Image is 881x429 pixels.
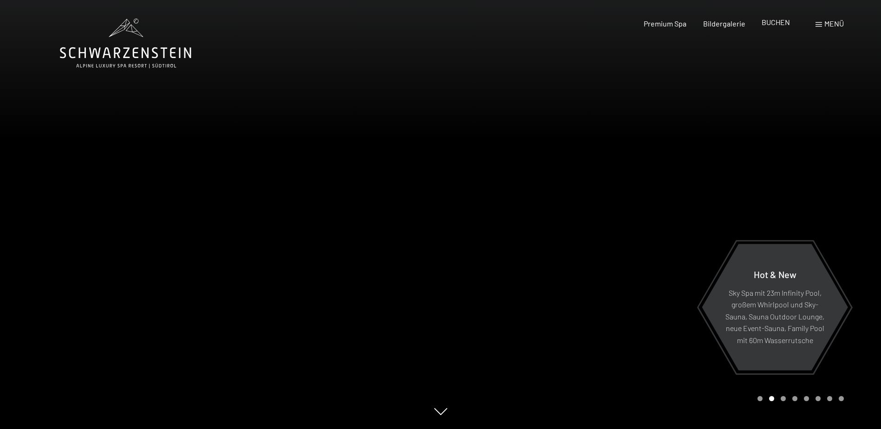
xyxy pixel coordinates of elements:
a: Bildergalerie [703,19,745,28]
span: Hot & New [754,268,796,279]
a: Premium Spa [644,19,686,28]
div: Carousel Pagination [754,396,844,401]
div: Carousel Page 4 [792,396,797,401]
div: Carousel Page 1 [757,396,763,401]
span: Menü [824,19,844,28]
div: Carousel Page 3 [781,396,786,401]
div: Carousel Page 8 [839,396,844,401]
a: BUCHEN [762,18,790,26]
div: Carousel Page 5 [804,396,809,401]
a: Hot & New Sky Spa mit 23m Infinity Pool, großem Whirlpool und Sky-Sauna, Sauna Outdoor Lounge, ne... [701,243,848,371]
div: Carousel Page 6 [816,396,821,401]
div: Carousel Page 7 [827,396,832,401]
p: Sky Spa mit 23m Infinity Pool, großem Whirlpool und Sky-Sauna, Sauna Outdoor Lounge, neue Event-S... [724,286,825,346]
div: Carousel Page 2 (Current Slide) [769,396,774,401]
